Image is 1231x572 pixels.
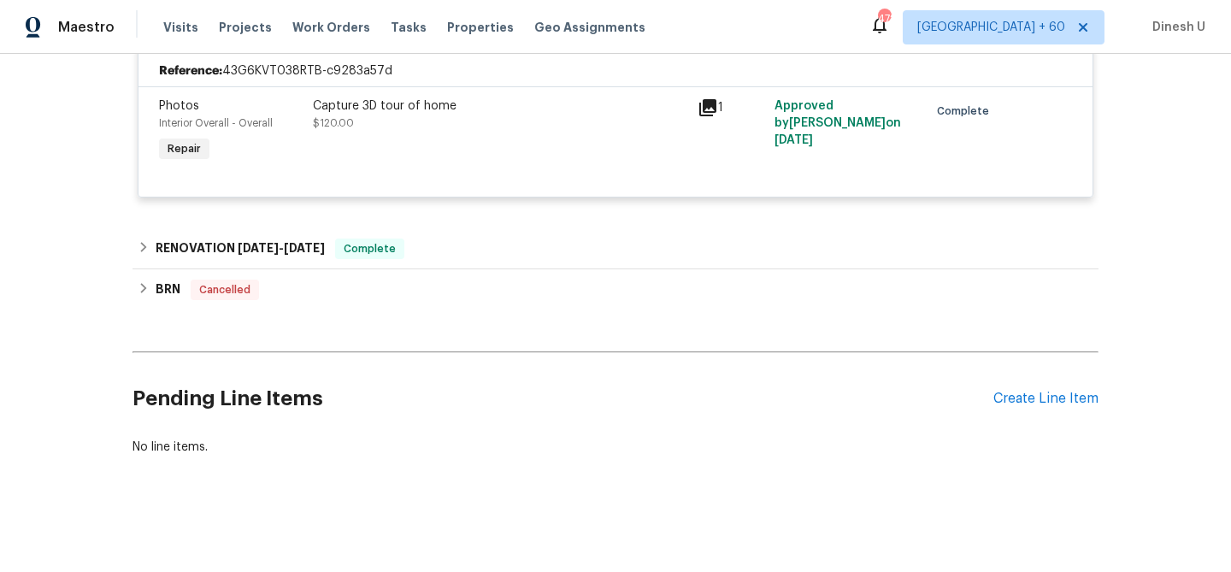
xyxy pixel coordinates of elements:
span: Photos [159,100,199,112]
h6: BRN [156,280,180,300]
span: $120.00 [313,118,354,128]
span: Visits [163,19,198,36]
span: [DATE] [238,242,279,254]
span: Maestro [58,19,115,36]
b: Reference: [159,62,222,80]
span: Complete [937,103,996,120]
span: Dinesh U [1146,19,1205,36]
span: Work Orders [292,19,370,36]
div: Create Line Item [993,391,1098,407]
div: No line items. [133,439,1098,456]
span: Properties [447,19,514,36]
span: Tasks [391,21,427,33]
span: Approved by [PERSON_NAME] on [775,100,901,146]
div: 472 [878,10,890,27]
span: Projects [219,19,272,36]
div: RENOVATION [DATE]-[DATE]Complete [133,228,1098,269]
h6: RENOVATION [156,239,325,259]
span: Repair [161,140,208,157]
span: [DATE] [284,242,325,254]
span: [DATE] [775,134,813,146]
span: Geo Assignments [534,19,645,36]
h2: Pending Line Items [133,359,993,439]
div: 43G6KVT038RTB-c9283a57d [138,56,1093,86]
span: Interior Overall - Overall [159,118,273,128]
div: BRN Cancelled [133,269,1098,310]
span: - [238,242,325,254]
span: Complete [337,240,403,257]
span: [GEOGRAPHIC_DATA] + 60 [917,19,1065,36]
div: 1 [698,97,764,118]
div: Capture 3D tour of home [313,97,687,115]
span: Cancelled [192,281,257,298]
